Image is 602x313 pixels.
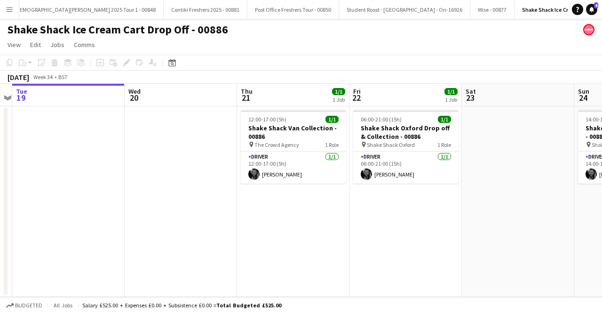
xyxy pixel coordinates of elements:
[15,302,42,309] span: Budgeted
[58,73,68,80] div: BST
[26,39,45,51] a: Edit
[74,40,95,49] span: Comms
[164,0,247,19] button: Contiki Freshers 2025 - 00881
[339,0,470,19] button: Student Roost - [GEOGRAPHIC_DATA] - On-16926
[583,24,594,35] app-user-avatar: native Staffing
[50,40,64,49] span: Jobs
[8,40,21,49] span: View
[8,72,29,82] div: [DATE]
[7,0,164,19] button: [DEMOGRAPHIC_DATA][PERSON_NAME] 2025 Tour 1 - 00848
[470,0,515,19] button: Wise - 00877
[70,39,99,51] a: Comms
[216,302,281,309] span: Total Budgeted £525.00
[31,73,55,80] span: Week 34
[52,302,74,309] span: All jobs
[586,4,597,15] a: 4
[594,2,598,8] span: 4
[8,23,228,37] h1: Shake Shack Ice Cream Cart Drop Off - 00886
[5,300,44,311] button: Budgeted
[30,40,41,49] span: Edit
[82,302,281,309] div: Salary £525.00 + Expenses £0.00 + Subsistence £0.00 =
[247,0,339,19] button: Post Office Freshers Tour - 00850
[47,39,68,51] a: Jobs
[4,39,24,51] a: View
